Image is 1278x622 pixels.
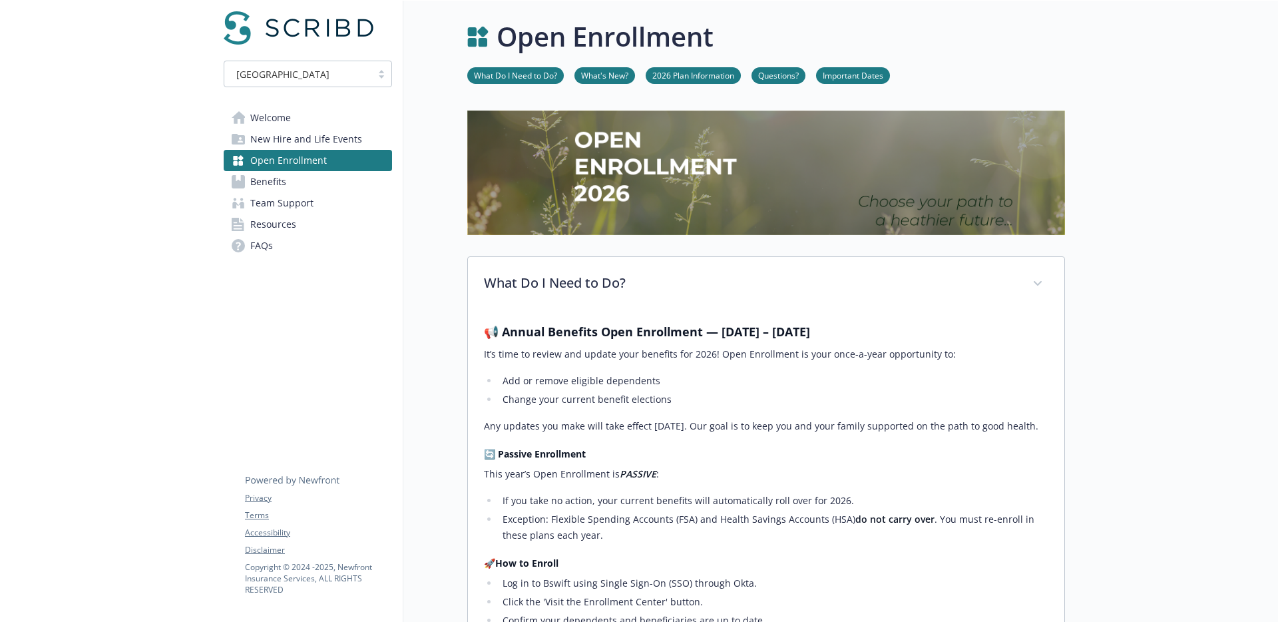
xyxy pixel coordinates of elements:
[484,448,586,460] strong: 🔄 Passive Enrollment
[499,493,1048,509] li: If you take no action, your current benefits will automatically roll over for 2026.
[499,594,1048,610] li: Click the 'Visit the Enrollment Center' button.
[499,373,1048,389] li: Add or remove eligible dependents
[245,561,391,595] p: Copyright © 2024 - 2025 , Newfront Insurance Services, ALL RIGHTS RESERVED
[484,418,1048,434] p: Any updates you make will take effect [DATE]. Our goal is to keep you and your family supported o...
[224,235,392,256] a: FAQs
[495,557,558,569] strong: How to Enroll
[236,67,329,81] span: [GEOGRAPHIC_DATA]
[231,67,365,81] span: [GEOGRAPHIC_DATA]
[499,511,1048,543] li: Exception: Flexible Spending Accounts (FSA) and Health Savings Accounts (HSA) . You must re-enrol...
[224,129,392,150] a: New Hire and Life Events
[751,69,805,81] a: Questions?
[484,346,1048,362] p: It’s time to review and update your benefits for 2026! Open Enrollment is your once-a-year opport...
[499,392,1048,408] li: Change your current benefit elections
[484,557,1048,570] h4: 🚀
[245,492,391,504] a: Privacy
[484,466,1048,482] p: This year’s Open Enrollment is :
[250,107,291,129] span: Welcome
[224,214,392,235] a: Resources
[574,69,635,81] a: What's New?
[497,17,714,57] h1: Open Enrollment
[250,150,327,171] span: Open Enrollment
[855,513,935,525] strong: do not carry over
[816,69,890,81] a: Important Dates
[250,214,296,235] span: Resources
[484,324,810,340] strong: 📢 Annual Benefits Open Enrollment — [DATE] – [DATE]
[250,192,314,214] span: Team Support
[224,107,392,129] a: Welcome
[646,69,741,81] a: 2026 Plan Information
[245,527,391,539] a: Accessibility
[224,171,392,192] a: Benefits
[224,192,392,214] a: Team Support
[499,575,1048,591] li: Log in to Bswift using Single Sign-On (SSO) through Okta.
[250,235,273,256] span: FAQs
[245,544,391,556] a: Disclaimer
[467,69,564,81] a: What Do I Need to Do?
[250,171,286,192] span: Benefits
[224,150,392,171] a: Open Enrollment
[250,129,362,150] span: New Hire and Life Events
[245,509,391,521] a: Terms
[484,273,1016,293] p: What Do I Need to Do?
[468,257,1064,312] div: What Do I Need to Do?
[620,467,656,480] strong: PASSIVE
[467,111,1065,235] img: open enrollment page banner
